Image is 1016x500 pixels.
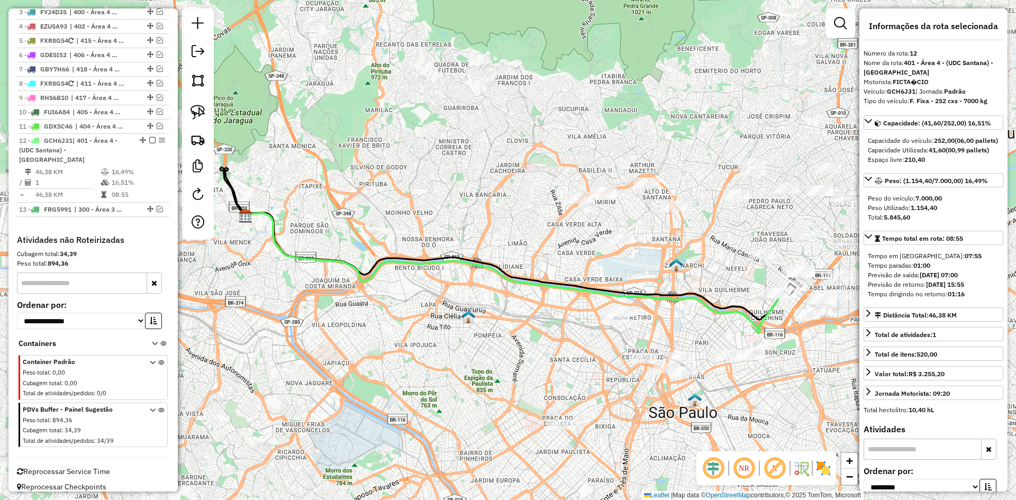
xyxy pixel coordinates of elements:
div: Previsão de saída: [868,270,999,280]
div: Atividade não roteirizada - LANCHONETE TEMPERO D [827,270,854,281]
span: RHS6B10 [40,94,68,102]
span: 12 - [19,137,117,163]
strong: Padrão [944,87,966,95]
label: Ordenar por: [864,465,1003,477]
span: 34/39 [97,437,114,444]
em: Alterar sequência das rotas [147,80,153,86]
span: : [61,379,63,387]
div: Atividade não roteirizada - PAULO SILVA [566,193,592,204]
td: 08:55 [111,189,165,200]
a: Capacidade: (41,60/252,00) 16,51% [864,115,1003,130]
span: 300 - Área 3 (UDC Brás) - Canindé, 302 - Área 3 (UDC Brás) - Brás, 418 - Área 4 - (UDC Santana) -... [74,205,123,214]
strong: 5.845,60 [884,213,910,221]
strong: 01:16 [948,290,965,298]
a: Valor total:R$ 3.255,20 [864,366,1003,380]
span: + [846,454,853,467]
span: 0,00 [52,369,65,376]
em: Alterar sequência das rotas [147,51,153,58]
span: 13 - [19,205,71,213]
span: 406 - Área 4 - (UDC Santana) - Vila Gustavo, 736 - Área 4 (UDC Santana) - Shopping Metrô Tucuruvi [69,50,118,60]
span: Capacidade: (41,60/252,00) 16,51% [883,119,991,127]
em: Alterar sequência das rotas [147,37,153,43]
strong: R$ 3.255,20 [909,370,945,378]
strong: 1.154,40 [911,204,937,212]
em: Visualizar rota [157,206,163,212]
span: 46,38 KM [929,311,957,319]
span: FXR8G54 [40,37,68,44]
i: Distância Total [25,169,31,175]
em: Alterar sequência das rotas [147,108,153,115]
span: 3 - [19,8,67,16]
a: Exportar sessão [187,41,208,65]
div: Atividade não roteirizada - F S SOUZA ATACAREJO DE BEBIDAS LTDA [781,267,808,277]
span: Peso do veículo: [868,194,942,202]
span: 404 - Área 4 - (UDC Santana) - Jardim Japão [75,122,124,131]
img: CDD São Paulo [239,210,252,223]
strong: 894,36 [48,259,68,267]
div: Total de itens: [875,350,937,359]
em: Alterar sequência das rotas [147,123,153,129]
div: Atividade não roteirizada - EDNALDO HENRIQUE DO [661,201,687,211]
div: Atividade não roteirizada - ASSUMPCAO CORREIA FERRAGENS E VARIEDADES [814,163,841,174]
a: Distância Total:46,38 KM [864,307,1003,322]
span: : [94,389,95,397]
div: Atividade não roteirizada - TOMAZ DIAS [633,177,660,188]
div: Tempo total em rota: 08:55 [864,247,1003,303]
div: Capacidade: (41,60/252,00) 16,51% [864,132,1003,169]
span: Ocultar NR [731,456,757,481]
div: Tempo dirigindo no retorno: [868,289,999,299]
td: 16,51% [111,177,165,188]
span: Total de atividades/pedidos [23,389,94,397]
em: Visualizar rota [157,8,163,15]
span: Total de atividades/pedidos [23,437,94,444]
div: Atividade não roteirizada - JOAO VICTOR [794,309,821,320]
a: Tempo total em rota: 08:55 [864,231,1003,245]
strong: 12 [910,49,917,57]
span: 11 - [19,122,72,130]
span: Total de atividades: [875,331,936,339]
span: | [671,492,673,499]
img: Criar rota [190,132,205,147]
img: 609 UDC Full Bras [688,393,702,407]
em: Finalizar rota [149,137,156,143]
span: 8 - [19,79,74,87]
em: Alterar sequência das rotas [147,23,153,29]
div: Motorista: [864,77,1003,87]
div: Atividade não roteirizada - MANOEL ALVES DOS SAN [773,183,799,194]
span: GBY7H66 [40,65,69,73]
td: = [19,189,24,200]
div: Atividade não roteirizada - GORDO COMERCIO DE PRESENTES E UTILIDADES [631,353,657,363]
span: 411 - Área 4 - (UDC Santana) - Santana [76,79,125,88]
img: 610 UDC Full Santana [669,258,683,272]
em: Opções [159,137,165,143]
strong: 10,40 hL [909,406,934,414]
div: Tipo do veículo: [864,96,1003,106]
span: Peso total [23,416,49,424]
i: Total de Atividades [25,179,31,186]
span: GDX5C46 [44,122,72,130]
strong: 520,00 [917,350,937,358]
div: Atividade não roteirizada - HM BAR E LANCHES LTD [654,363,681,374]
strong: (00,99 pallets) [946,146,989,154]
a: Total de itens:520,00 [864,347,1003,361]
span: | Jornada: [915,87,966,95]
span: 405 - Área 4 - (UDC Santana) - Jardim Brasil [72,107,121,117]
a: Zoom out [841,469,857,485]
span: 0/0 [97,389,106,397]
span: GDE5I52 [40,51,67,59]
span: Peso total [23,369,49,376]
h4: Informações da rota selecionada [864,21,1003,31]
strong: [DATE] 15:55 [926,280,964,288]
span: : [94,437,95,444]
img: 613 UDC Full Lapa [461,310,475,324]
i: % de utilização do peso [101,169,109,175]
div: Peso total: [17,259,169,268]
div: Atividade não roteirizada - AMD MARKET LTDA [608,234,634,244]
div: Peso Utilizado: [868,203,999,213]
div: Distância Total: [875,311,957,320]
span: PDVs Buffer - Painel Sugestão [23,405,137,414]
span: : [49,416,51,424]
span: FRG5991 [44,205,71,213]
a: Zoom in [841,453,857,469]
div: Atividade não roteirizada - JANAINA MARIA VALE D [668,352,694,362]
